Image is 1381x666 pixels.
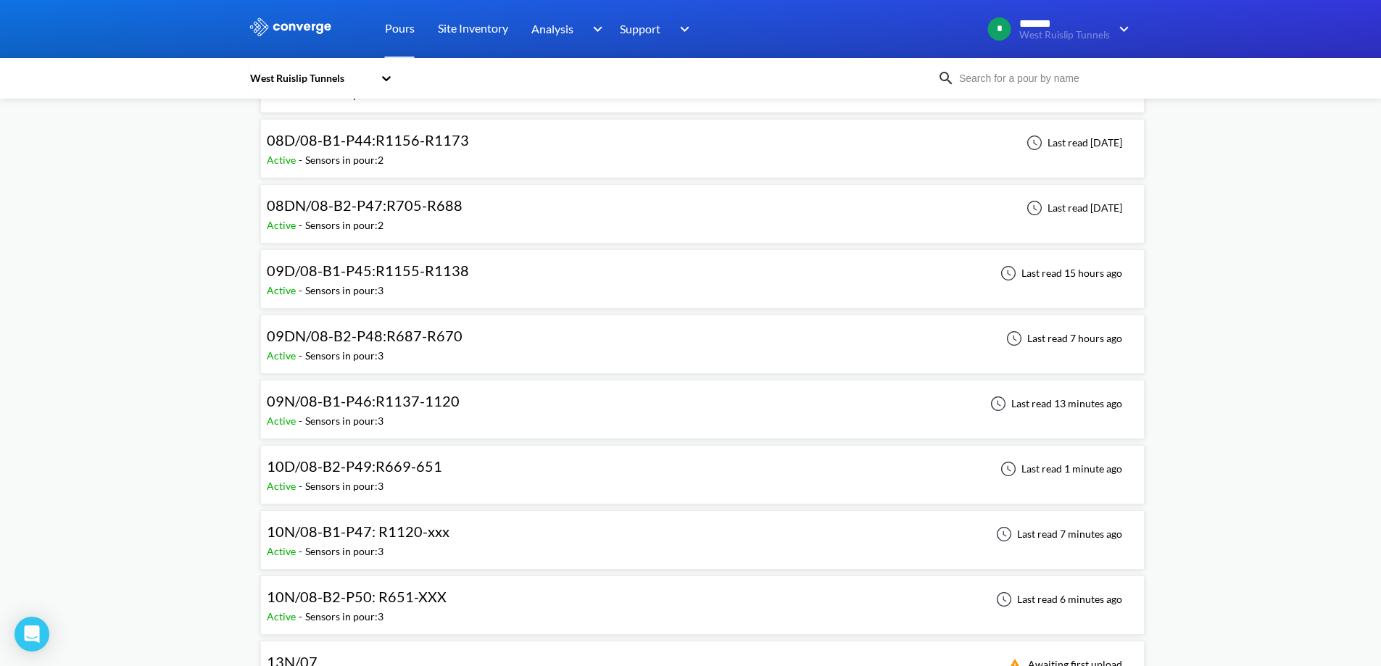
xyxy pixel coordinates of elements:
span: 08D/08-B1-P44:R1156-R1173 [267,131,469,149]
a: 08DN/08-B2-P47:R705-R688Active-Sensors in pour:2Last read [DATE] [260,201,1145,213]
span: Active [267,219,299,231]
div: Sensors in pour: 3 [305,478,383,494]
span: 09DN/08-B2-P48:R687-R670 [267,327,463,344]
div: Last read [DATE] [1019,134,1127,151]
span: 10N/08-B1-P47: R1120-xxx [267,523,449,540]
a: 10D/08-B2-P49:R669-651Active-Sensors in pour:3Last read 1 minute ago [260,462,1145,474]
div: Sensors in pour: 3 [305,283,383,299]
span: Active [267,284,299,296]
span: - [299,415,305,427]
span: 09N/08-B1-P46:R1137-1120 [267,392,460,409]
input: Search for a pour by name [955,70,1130,86]
img: downArrow.svg [1110,20,1133,38]
span: West Ruislip Tunnels [1019,30,1110,41]
span: - [299,219,305,231]
span: - [299,154,305,166]
span: - [299,349,305,362]
div: Sensors in pour: 3 [305,348,383,364]
a: 10N/08-B2-P50: R651-XXXActive-Sensors in pour:3Last read 6 minutes ago [260,592,1145,604]
a: 09D/08-B1-P45:R1155-R1138Active-Sensors in pour:3Last read 15 hours ago [260,266,1145,278]
div: Sensors in pour: 2 [305,152,383,168]
div: Sensors in pour: 3 [305,544,383,559]
img: icon-search.svg [937,70,955,87]
div: Last read 7 hours ago [998,330,1127,347]
span: Active [267,154,299,166]
span: 10D/08-B2-P49:R669-651 [267,457,442,475]
img: logo_ewhite.svg [249,17,333,36]
a: 10N/08-B1-P47: R1120-xxxActive-Sensors in pour:3Last read 7 minutes ago [260,527,1145,539]
span: - [299,480,305,492]
span: Active [267,480,299,492]
div: Last read 1 minute ago [992,460,1127,478]
span: - [299,88,305,101]
span: Active [267,88,299,101]
span: - [299,610,305,623]
span: Active [267,415,299,427]
a: 09N/08-B1-P46:R1137-1120Active-Sensors in pour:3Last read 13 minutes ago [260,396,1145,409]
div: Sensors in pour: 3 [305,609,383,625]
div: Sensors in pour: 2 [305,217,383,233]
div: Sensors in pour: 3 [305,413,383,429]
span: 10N/08-B2-P50: R651-XXX [267,588,447,605]
div: Last read 7 minutes ago [988,525,1127,543]
span: Active [267,545,299,557]
span: Active [267,610,299,623]
div: Last read 15 hours ago [992,265,1127,282]
a: 09DN/08-B2-P48:R687-R670Active-Sensors in pour:3Last read 7 hours ago [260,331,1145,344]
div: Last read 6 minutes ago [988,591,1127,608]
div: Open Intercom Messenger [14,617,49,652]
a: 08D/08-B1-P44:R1156-R1173Active-Sensors in pour:2Last read [DATE] [260,136,1145,148]
span: Active [267,349,299,362]
div: West Ruislip Tunnels [249,70,373,86]
span: Analysis [531,20,573,38]
span: - [299,284,305,296]
img: downArrow.svg [583,20,606,38]
span: 08DN/08-B2-P47:R705-R688 [267,196,463,214]
span: - [299,545,305,557]
div: Last read [DATE] [1019,199,1127,217]
img: downArrow.svg [671,20,694,38]
span: Support [620,20,660,38]
div: Last read 13 minutes ago [982,395,1127,412]
span: 09D/08-B1-P45:R1155-R1138 [267,262,469,279]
